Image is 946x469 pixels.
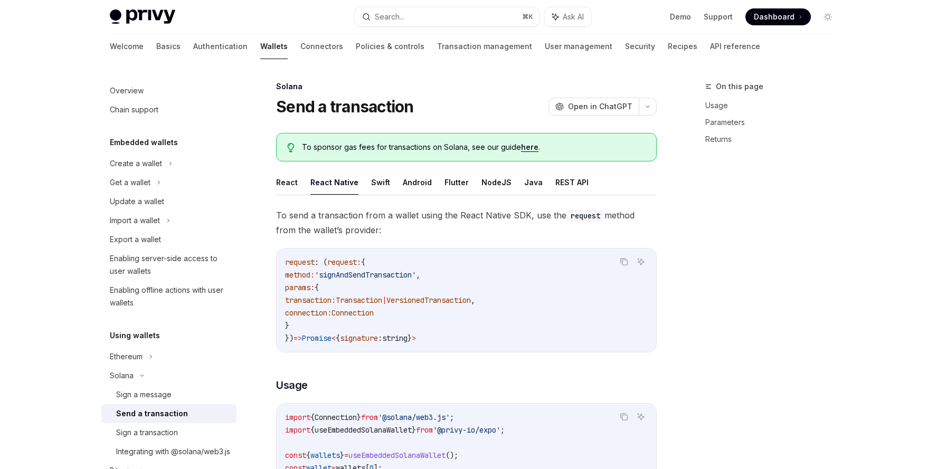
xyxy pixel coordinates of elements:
[361,413,378,422] span: from
[285,283,310,292] span: params
[336,295,382,305] span: Transaction
[403,170,432,195] button: Android
[704,12,733,22] a: Support
[378,413,450,422] span: '@solana/web3.js'
[110,84,144,97] div: Overview
[670,12,691,22] a: Demo
[110,214,160,227] div: Import a wallet
[285,425,310,435] span: import
[276,97,414,116] h1: Send a transaction
[444,170,469,195] button: Flutter
[408,333,412,343] span: }
[375,11,404,23] div: Search...
[433,425,500,435] span: '@privy-io/expo'
[101,81,236,100] a: Overview
[101,230,236,249] a: Export a wallet
[116,426,178,439] div: Sign a transaction
[745,8,811,25] a: Dashboard
[110,350,143,363] div: Ethereum
[555,170,589,195] button: REST API
[110,252,230,277] div: Enabling server-side access to user wallets
[634,255,648,269] button: Ask AI
[416,425,433,435] span: from
[545,7,591,26] button: Ask AI
[336,333,340,343] span: {
[521,142,538,152] a: here
[302,333,332,343] span: Promise
[110,369,134,382] div: Solana
[315,425,412,435] span: useEmbeddedSolanaWallet
[361,257,365,267] span: {
[110,157,162,170] div: Create a wallet
[450,413,454,422] span: ;
[294,333,302,343] span: =>
[260,34,288,59] a: Wallets
[101,281,236,312] a: Enabling offline actions with user wallets
[285,257,315,267] span: request
[340,333,378,343] span: signature
[446,451,458,460] span: ();
[340,451,344,460] span: }
[357,257,361,267] span: :
[285,413,310,422] span: import
[116,407,188,420] div: Send a transaction
[101,249,236,281] a: Enabling server-side access to user wallets
[705,114,845,131] a: Parameters
[500,425,505,435] span: ;
[276,170,298,195] button: React
[356,34,424,59] a: Policies & controls
[437,34,532,59] a: Transaction management
[327,308,332,318] span: :
[310,413,315,422] span: {
[310,425,315,435] span: {
[355,7,540,26] button: Search...⌘K
[371,170,390,195] button: Swift
[116,445,230,458] div: Integrating with @solana/web3.js
[563,12,584,22] span: Ask AI
[315,413,357,422] span: Connection
[819,8,836,25] button: Toggle dark mode
[110,136,178,149] h5: Embedded wallets
[710,34,760,59] a: API reference
[310,170,358,195] button: React Native
[110,233,161,246] div: Export a wallet
[101,385,236,404] a: Sign a message
[310,451,340,460] span: wallets
[156,34,181,59] a: Basics
[625,34,655,59] a: Security
[617,410,631,424] button: Copy the contents from the code block
[101,423,236,442] a: Sign a transaction
[754,12,794,22] span: Dashboard
[315,283,319,292] span: {
[193,34,248,59] a: Authentication
[315,270,416,280] span: 'signAndSendTransaction'
[302,142,646,152] span: To sponsor gas fees for transactions on Solana, see our guide .
[522,13,533,21] span: ⌘ K
[566,210,604,222] code: request
[285,321,289,330] span: }
[285,295,332,305] span: transaction
[348,451,446,460] span: useEmbeddedSolanaWallet
[412,425,416,435] span: }
[310,270,315,280] span: :
[110,284,230,309] div: Enabling offline actions with user wallets
[481,170,512,195] button: NodeJS
[416,270,420,280] span: ,
[276,81,657,92] div: Solana
[568,101,632,112] span: Open in ChatGPT
[634,410,648,424] button: Ask AI
[705,131,845,148] a: Returns
[116,388,172,401] div: Sign a message
[382,333,408,343] span: string
[716,80,763,93] span: On this page
[285,308,327,318] span: connection
[332,295,336,305] span: :
[285,451,306,460] span: const
[386,295,471,305] span: VersionedTransaction
[101,442,236,461] a: Integrating with @solana/web3.js
[110,195,164,208] div: Update a wallet
[524,170,543,195] button: Java
[300,34,343,59] a: Connectors
[110,103,158,116] div: Chain support
[332,333,336,343] span: <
